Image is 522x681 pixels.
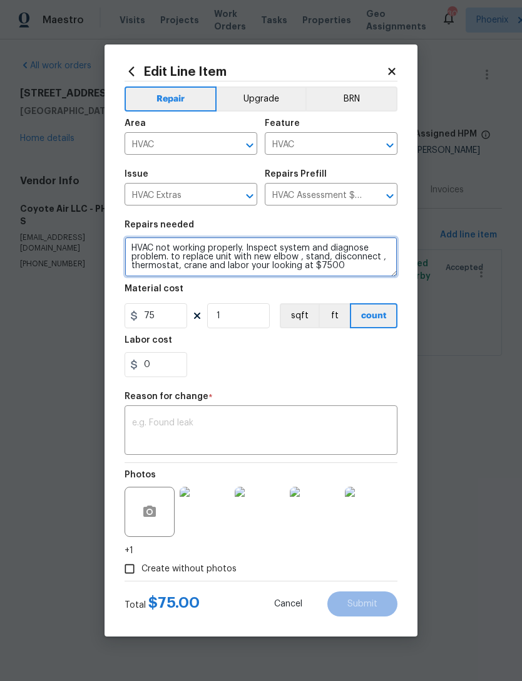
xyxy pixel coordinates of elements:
h5: Area [125,119,146,128]
h5: Photos [125,470,156,479]
span: $ 75.00 [148,595,200,610]
div: Total [125,596,200,611]
h5: Labor cost [125,336,172,345]
button: BRN [305,86,397,112]
h5: Issue [125,170,148,179]
button: Open [241,187,258,205]
span: +1 [125,544,133,557]
h5: Repairs needed [125,221,194,229]
h5: Repairs Prefill [265,170,327,179]
h5: Reason for change [125,392,208,401]
textarea: HVAC not working properly. Inspect system and diagnose problem. to replace unit with new elbow , ... [125,237,397,277]
button: count [350,303,397,328]
button: Submit [327,591,397,616]
span: Cancel [274,600,302,609]
h5: Material cost [125,284,183,293]
button: Open [381,137,399,154]
button: sqft [280,303,319,328]
h2: Edit Line Item [125,65,386,78]
span: Create without photos [141,563,237,576]
span: Submit [347,600,377,609]
button: Upgrade [217,86,306,112]
button: ft [319,303,350,328]
button: Repair [125,86,217,112]
button: Cancel [254,591,322,616]
button: Open [381,187,399,205]
h5: Feature [265,119,300,128]
button: Open [241,137,258,154]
